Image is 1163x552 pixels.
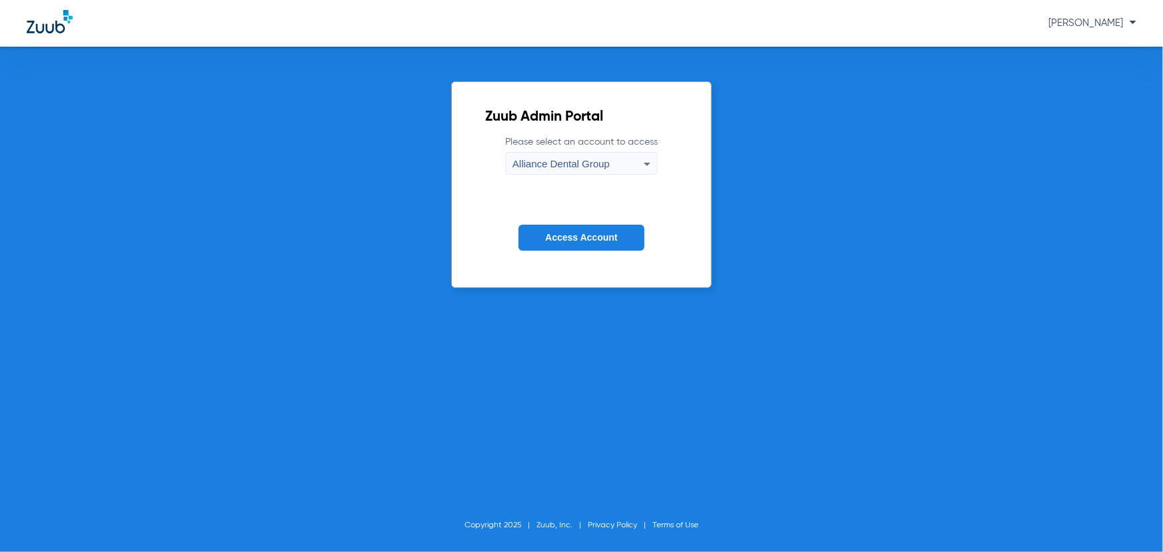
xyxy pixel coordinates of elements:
[465,519,537,532] li: Copyright 2025
[1048,18,1136,28] span: [PERSON_NAME]
[652,521,698,529] a: Terms of Use
[519,225,644,251] button: Access Account
[537,519,588,532] li: Zuub, Inc.
[485,111,678,124] h2: Zuub Admin Portal
[505,135,658,175] label: Please select an account to access
[545,232,617,243] span: Access Account
[588,521,637,529] a: Privacy Policy
[27,10,73,33] img: Zuub Logo
[513,158,610,169] span: Alliance Dental Group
